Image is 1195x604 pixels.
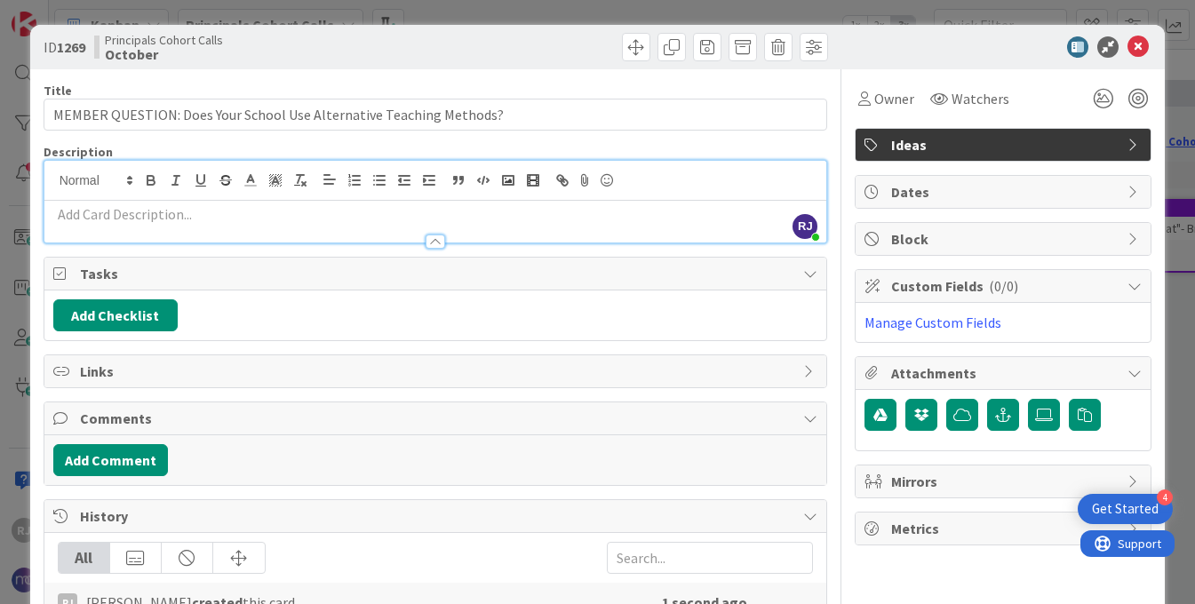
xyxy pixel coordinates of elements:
[44,83,72,99] label: Title
[53,299,178,331] button: Add Checklist
[44,99,828,131] input: type card name here...
[891,181,1119,203] span: Dates
[891,518,1119,539] span: Metrics
[44,144,113,160] span: Description
[891,134,1119,155] span: Ideas
[874,88,914,109] span: Owner
[864,314,1001,331] a: Manage Custom Fields
[891,362,1119,384] span: Attachments
[105,47,223,61] b: October
[1092,500,1159,518] div: Get Started
[53,444,168,476] button: Add Comment
[1078,494,1173,524] div: Open Get Started checklist, remaining modules: 4
[44,36,85,58] span: ID
[607,542,813,574] input: Search...
[57,38,85,56] b: 1269
[80,263,795,284] span: Tasks
[891,471,1119,492] span: Mirrors
[80,408,795,429] span: Comments
[891,228,1119,250] span: Block
[59,543,110,573] div: All
[37,3,81,24] span: Support
[989,277,1018,295] span: ( 0/0 )
[105,33,223,47] span: Principals Cohort Calls
[891,275,1119,297] span: Custom Fields
[1157,489,1173,505] div: 4
[952,88,1009,109] span: Watchers
[80,361,795,382] span: Links
[793,214,817,239] span: RJ
[80,505,795,527] span: History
